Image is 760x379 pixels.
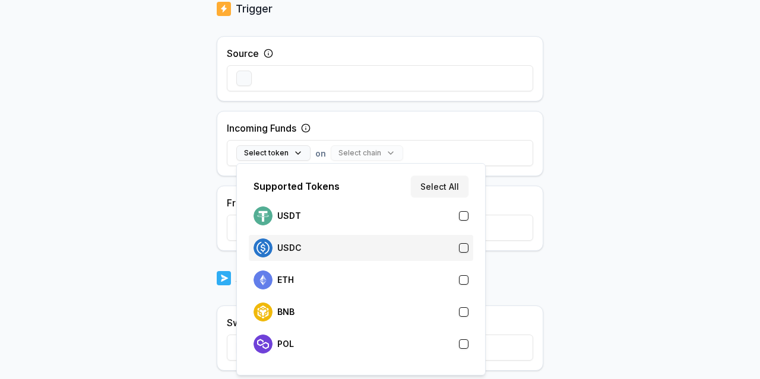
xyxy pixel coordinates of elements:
[236,270,269,286] p: Action
[277,211,301,221] p: USDT
[277,243,302,253] p: USDC
[254,179,340,193] p: Supported Tokens
[277,307,294,317] p: BNB
[227,46,259,60] label: Source
[236,163,486,375] div: Select token
[236,145,311,161] button: Select token
[217,1,231,17] img: logo
[254,238,273,257] img: logo
[217,270,231,286] img: logo
[227,316,263,330] label: Swap to
[254,206,273,225] img: logo
[315,147,326,160] span: on
[227,196,250,210] label: From
[277,339,294,349] p: POL
[254,270,273,289] img: logo
[277,275,294,285] p: ETH
[227,121,296,135] label: Incoming Funds
[236,1,273,17] p: Trigger
[411,176,468,197] button: Select All
[254,302,273,321] img: logo
[254,335,273,353] img: logo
